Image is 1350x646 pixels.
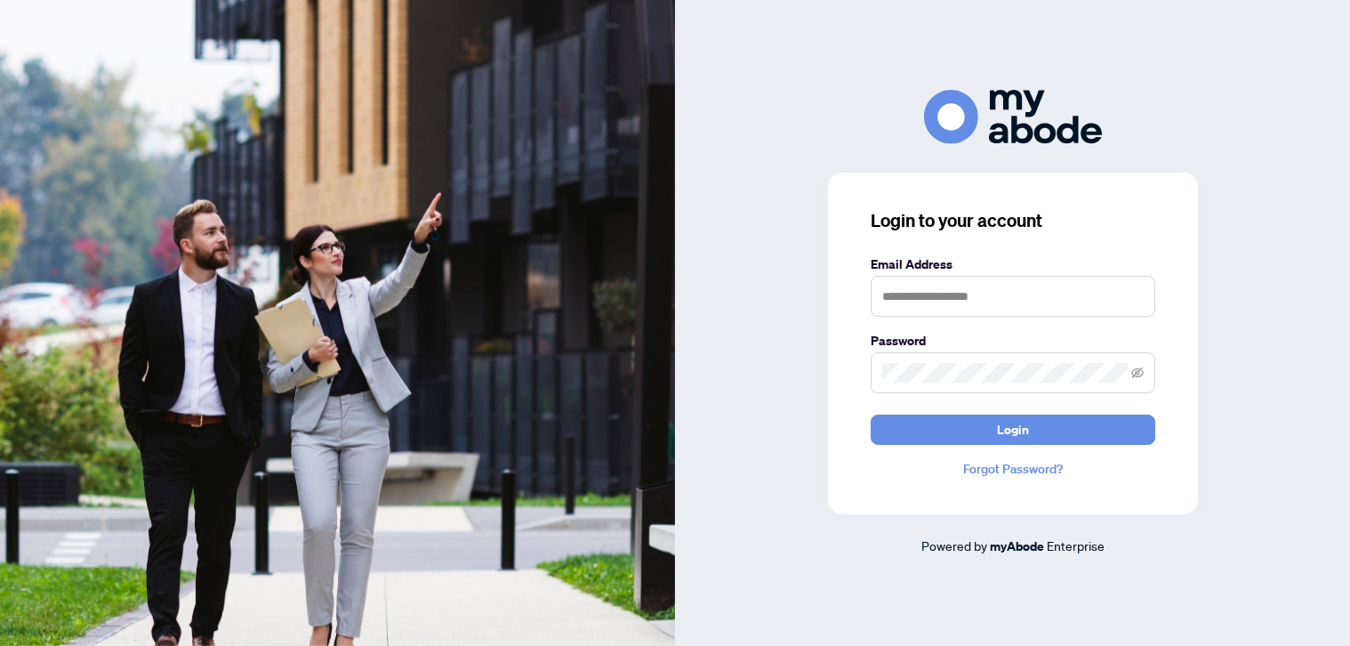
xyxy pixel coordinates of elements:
img: ma-logo [924,90,1102,144]
span: Powered by [921,537,987,553]
h3: Login to your account [871,208,1155,233]
label: Password [871,331,1155,351]
button: Login [871,415,1155,445]
span: eye-invisible [1131,367,1144,379]
a: Forgot Password? [871,459,1155,479]
span: Enterprise [1047,537,1105,553]
a: myAbode [990,537,1044,556]
label: Email Address [871,254,1155,274]
span: Login [997,416,1029,444]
